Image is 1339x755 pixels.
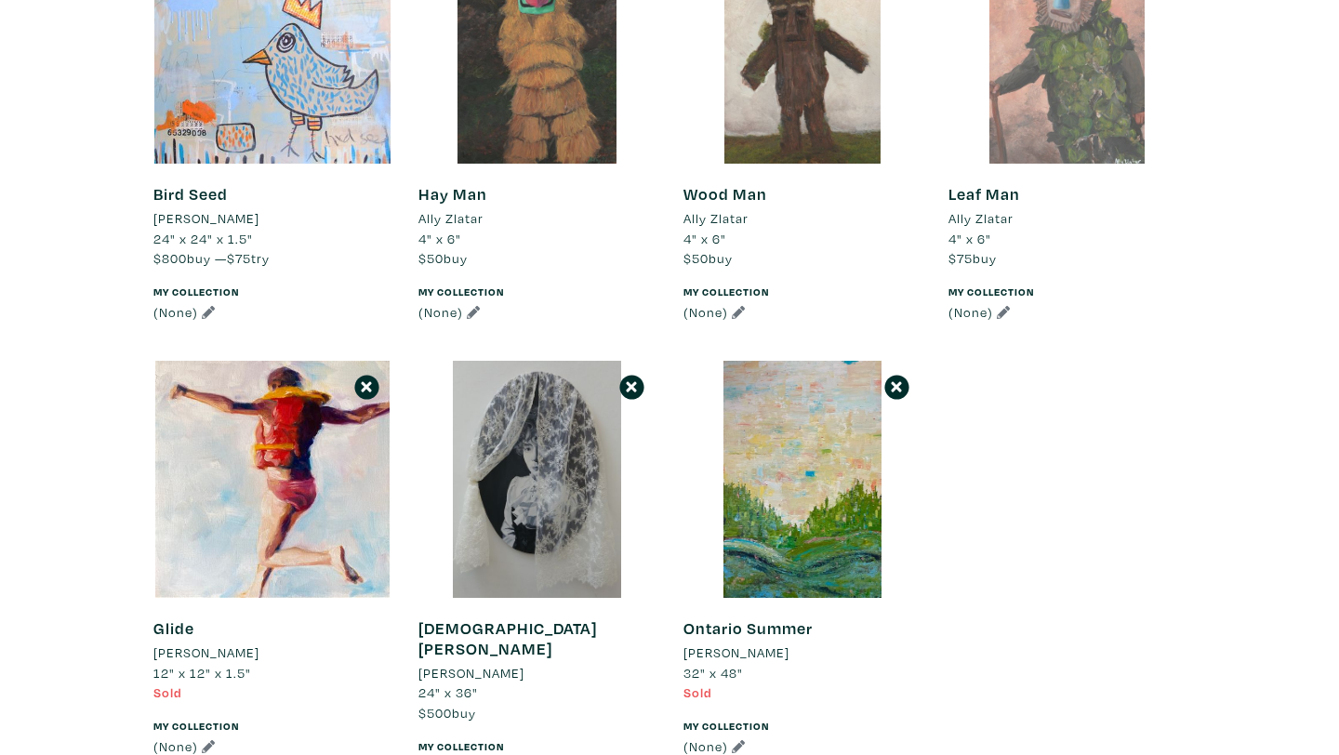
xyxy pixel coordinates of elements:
[948,230,991,247] span: 4" x 6"
[683,208,749,229] li: Ally Zlatar
[153,208,391,229] a: [PERSON_NAME]
[418,208,484,229] li: Ally Zlatar
[153,683,182,701] span: Sold
[683,249,733,267] span: buy
[153,249,187,267] span: $800
[153,642,259,663] li: [PERSON_NAME]
[683,303,728,321] span: (None)
[153,720,391,733] h6: My Collection
[153,617,194,639] a: Glide
[418,663,656,683] a: [PERSON_NAME]
[683,683,712,701] span: Sold
[418,208,656,229] a: Ally Zlatar
[683,183,767,205] a: Wood Man
[683,285,921,298] h6: My Collection
[948,208,1186,229] a: Ally Zlatar
[418,249,444,267] span: $50
[153,737,198,755] span: (None)
[418,683,478,701] span: 24" x 36"
[153,303,198,321] span: (None)
[153,249,270,267] span: buy — try
[418,617,597,659] a: [DEMOGRAPHIC_DATA][PERSON_NAME]
[153,664,251,682] span: 12" x 12" x 1.5"
[418,704,452,722] span: $500
[418,230,461,247] span: 4" x 6"
[683,664,743,682] span: 32" x 48"
[418,285,656,298] h6: My Collection
[153,230,253,247] span: 24" x 24" x 1.5"
[683,642,921,663] a: [PERSON_NAME]
[948,249,997,267] span: buy
[153,208,259,229] li: [PERSON_NAME]
[683,230,726,247] span: 4" x 6"
[153,285,391,298] h6: My Collection
[418,249,468,267] span: buy
[948,249,973,267] span: $75
[948,183,1020,205] a: Leaf Man
[683,737,728,755] span: (None)
[227,249,251,267] span: $75
[948,303,993,321] span: (None)
[153,183,228,205] a: Bird Seed
[683,249,709,267] span: $50
[683,208,921,229] a: Ally Zlatar
[153,642,391,663] a: [PERSON_NAME]
[683,720,921,733] h6: My Collection
[948,285,1186,298] h6: My Collection
[948,208,1014,229] li: Ally Zlatar
[418,704,476,722] span: buy
[418,183,487,205] a: Hay Man
[418,303,463,321] span: (None)
[418,663,524,683] li: [PERSON_NAME]
[683,617,813,639] a: Ontario Summer
[418,740,656,753] h6: My Collection
[683,642,789,663] li: [PERSON_NAME]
